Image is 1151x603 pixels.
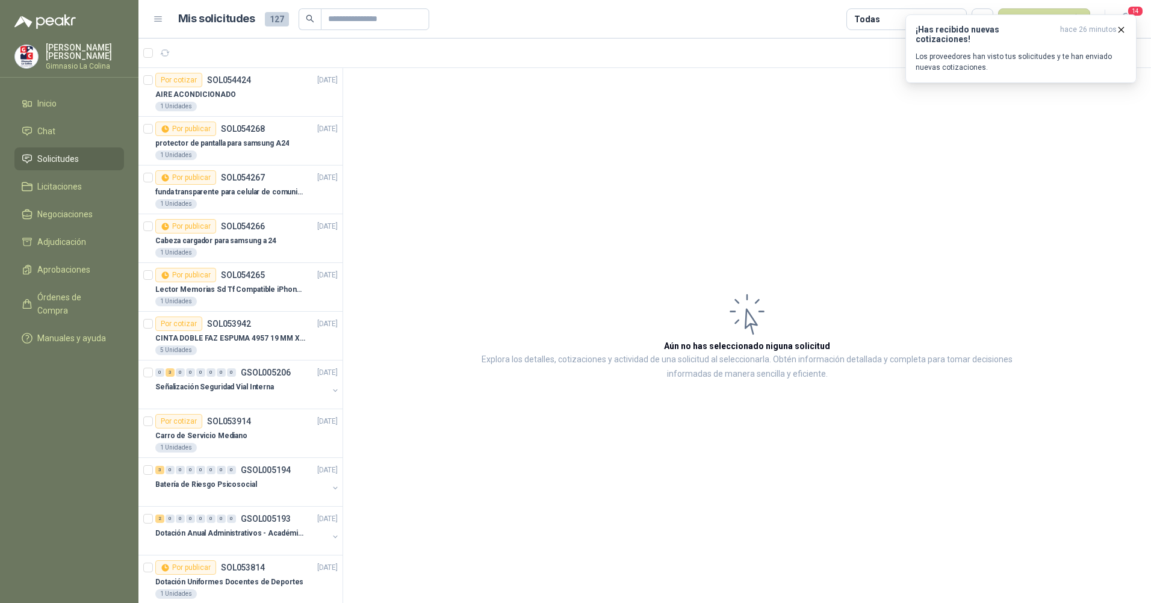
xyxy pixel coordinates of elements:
[176,466,185,474] div: 0
[221,173,265,182] p: SOL054267
[217,368,226,377] div: 0
[217,515,226,523] div: 0
[14,14,76,29] img: Logo peakr
[138,312,343,360] a: Por cotizarSOL053942[DATE] CINTA DOBLE FAZ ESPUMA 4957 19 MM X 25 MT TESA5 Unidades
[155,382,274,393] p: Señalización Seguridad Vial Interna
[155,284,305,295] p: Lector Memorias Sd Tf Compatible iPhone iPad.
[155,368,164,377] div: 0
[138,214,343,263] a: Por publicarSOL054266[DATE] Cabeza cargador para samsung a 241 Unidades
[905,14,1137,83] button: ¡Has recibido nuevas cotizaciones!hace 26 minutos Los proveedores han visto tus solicitudes y te ...
[317,221,338,232] p: [DATE]
[155,560,216,575] div: Por publicar
[186,515,195,523] div: 0
[155,479,257,490] p: Batería de Riesgo Psicosocial
[1127,5,1144,17] span: 14
[37,235,86,249] span: Adjudicación
[1115,8,1137,30] button: 14
[37,332,106,345] span: Manuales y ayuda
[155,365,340,404] a: 0 3 0 0 0 0 0 0 GSOL005206[DATE] Señalización Seguridad Vial Interna
[196,368,205,377] div: 0
[317,75,338,86] p: [DATE]
[317,465,338,476] p: [DATE]
[317,270,338,281] p: [DATE]
[306,14,314,23] span: search
[317,318,338,330] p: [DATE]
[207,320,251,328] p: SOL053942
[155,443,197,453] div: 1 Unidades
[37,291,113,317] span: Órdenes de Compra
[155,199,197,209] div: 1 Unidades
[664,339,830,353] h3: Aún no has seleccionado niguna solicitud
[138,409,343,458] a: Por cotizarSOL053914[DATE] Carro de Servicio Mediano1 Unidades
[155,268,216,282] div: Por publicar
[155,577,303,588] p: Dotación Uniformes Docentes de Deportes
[14,203,124,226] a: Negociaciones
[14,327,124,350] a: Manuales y ayuda
[155,170,216,185] div: Por publicar
[265,12,289,26] span: 127
[196,466,205,474] div: 0
[854,13,880,26] div: Todas
[227,515,236,523] div: 0
[1060,25,1117,44] span: hace 26 minutos
[186,368,195,377] div: 0
[207,417,251,425] p: SOL053914
[176,515,185,523] div: 0
[155,138,289,149] p: protector de pantalla para samsung A24
[37,263,90,276] span: Aprobaciones
[155,528,305,539] p: Dotación Anual Administrativos - Académicos
[14,92,124,115] a: Inicio
[206,466,216,474] div: 0
[155,317,202,331] div: Por cotizar
[138,263,343,312] a: Por publicarSOL054265[DATE] Lector Memorias Sd Tf Compatible iPhone iPad.1 Unidades
[14,147,124,170] a: Solicitudes
[155,150,197,160] div: 1 Unidades
[464,353,1031,382] p: Explora los detalles, cotizaciones y actividad de una solicitud al seleccionarla. Obtén informaci...
[916,25,1055,44] h3: ¡Has recibido nuevas cotizaciones!
[155,466,164,474] div: 3
[317,123,338,135] p: [DATE]
[241,368,291,377] p: GSOL005206
[155,430,247,442] p: Carro de Servicio Mediano
[206,368,216,377] div: 0
[14,286,124,322] a: Órdenes de Compra
[14,258,124,281] a: Aprobaciones
[186,466,195,474] div: 0
[155,463,340,501] a: 3 0 0 0 0 0 0 0 GSOL005194[DATE] Batería de Riesgo Psicosocial
[15,45,38,68] img: Company Logo
[155,235,276,247] p: Cabeza cargador para samsung a 24
[46,43,124,60] p: [PERSON_NAME] [PERSON_NAME]
[37,180,82,193] span: Licitaciones
[227,368,236,377] div: 0
[37,125,55,138] span: Chat
[998,8,1090,30] button: Nueva solicitud
[138,165,343,214] a: Por publicarSOL054267[DATE] funda transparente para celular de comunicaciones Samsung A241 Unidades
[155,187,305,198] p: funda transparente para celular de comunicaciones Samsung A24
[178,10,255,28] h1: Mis solicitudes
[166,368,175,377] div: 3
[138,117,343,165] a: Por publicarSOL054268[DATE] protector de pantalla para samsung A241 Unidades
[221,125,265,133] p: SOL054268
[155,414,202,428] div: Por cotizar
[217,466,226,474] div: 0
[207,76,251,84] p: SOL054424
[155,589,197,599] div: 1 Unidades
[176,368,185,377] div: 0
[14,175,124,198] a: Licitaciones
[155,102,197,111] div: 1 Unidades
[317,172,338,184] p: [DATE]
[138,68,343,117] a: Por cotizarSOL054424[DATE] AIRE ACONDICIONADO1 Unidades
[317,513,338,525] p: [DATE]
[916,51,1126,73] p: Los proveedores han visto tus solicitudes y te han enviado nuevas cotizaciones.
[221,563,265,572] p: SOL053814
[46,63,124,70] p: Gimnasio La Colina
[317,562,338,574] p: [DATE]
[221,222,265,230] p: SOL054266
[37,208,93,221] span: Negociaciones
[155,297,197,306] div: 1 Unidades
[14,230,124,253] a: Adjudicación
[206,515,216,523] div: 0
[227,466,236,474] div: 0
[196,515,205,523] div: 0
[155,248,197,258] div: 1 Unidades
